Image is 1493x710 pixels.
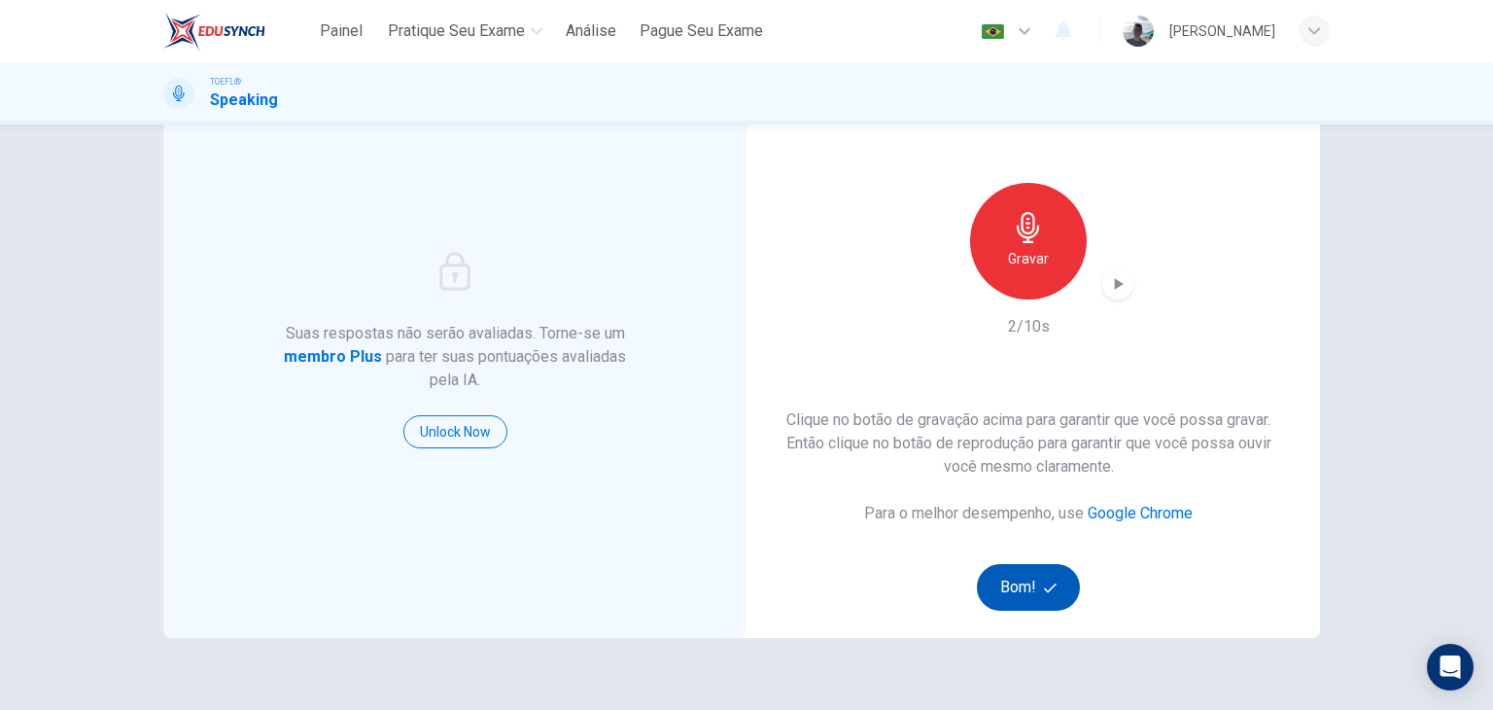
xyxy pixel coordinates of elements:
[163,12,310,51] a: EduSynch logo
[1169,19,1275,43] div: [PERSON_NAME]
[1427,644,1474,691] div: Open Intercom Messenger
[558,14,624,49] button: Análise
[768,408,1289,479] h6: Clique no botão de gravação acima para garantir que você possa gravar. Então clique no botão de r...
[1008,315,1050,338] h6: 2/10s
[632,14,771,49] button: Pague Seu Exame
[280,322,631,392] h6: Suas respostas não serão avaliadas. Torne-se um para ter suas pontuações avaliadas pela IA.
[981,24,1005,39] img: pt
[320,19,363,43] span: Painel
[388,19,525,43] span: Pratique seu exame
[163,12,265,51] img: EduSynch logo
[403,415,507,448] button: Unlock Now
[970,183,1087,300] button: Gravar
[380,14,550,49] button: Pratique seu exame
[1088,504,1193,522] a: Google Chrome
[566,19,616,43] span: Análise
[210,89,278,112] h1: Speaking
[1008,247,1049,270] h6: Gravar
[1123,16,1154,47] img: Profile picture
[210,75,241,89] span: TOEFL®
[284,347,382,366] strong: membro Plus
[640,19,763,43] span: Pague Seu Exame
[864,502,1193,525] h6: Para o melhor desempenho, use
[310,14,372,49] button: Painel
[977,564,1081,611] button: Bom!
